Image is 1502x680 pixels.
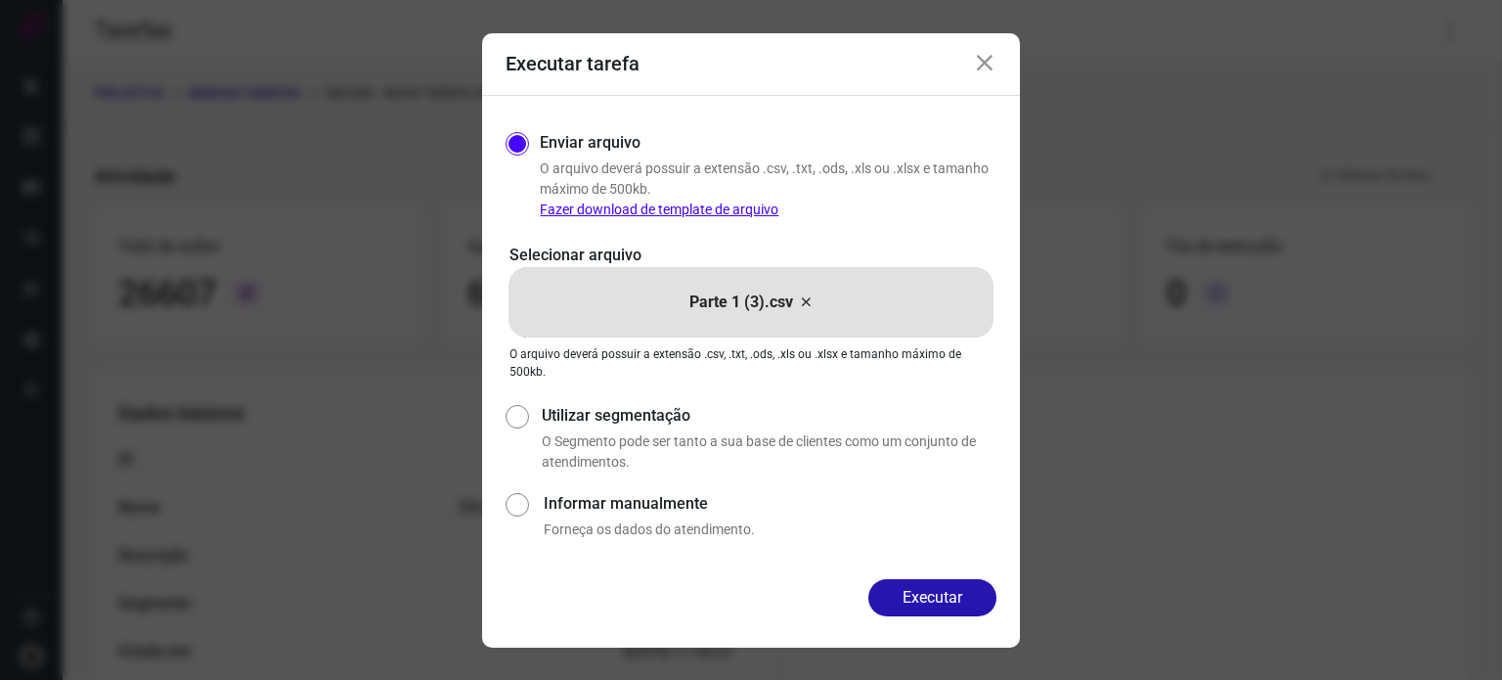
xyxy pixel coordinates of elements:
[542,404,996,428] label: Utilizar segmentação
[506,52,640,75] h3: Executar tarefa
[540,131,641,155] label: Enviar arquivo
[540,202,778,217] a: Fazer download de template de arquivo
[689,291,793,314] p: Parte 1 (3).csv
[544,492,996,516] label: Informar manualmente
[868,579,996,616] button: Executar
[540,159,996,220] p: O arquivo deverá possuir a extensão .csv, .txt, .ods, .xls ou .xlsx e tamanho máximo de 500kb.
[544,520,996,540] p: Forneça os dados do atendimento.
[509,244,993,267] p: Selecionar arquivo
[509,345,993,381] p: O arquivo deverá possuir a extensão .csv, .txt, .ods, .xls ou .xlsx e tamanho máximo de 500kb.
[542,431,996,473] p: O Segmento pode ser tanto a sua base de clientes como um conjunto de atendimentos.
